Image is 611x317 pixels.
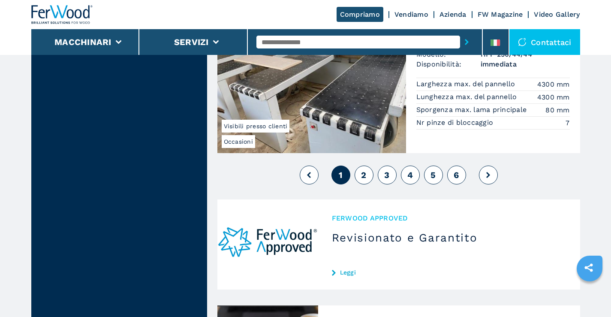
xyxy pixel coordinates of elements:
[407,170,413,180] span: 4
[217,7,580,153] a: Sezionatrice carico frontale HOLZMA HPP 250/44/44OccasioniVisibili presso clientiSezionatrice car...
[416,79,518,89] p: Larghezza max. del pannello
[332,269,566,276] a: Leggi
[534,10,580,18] a: Video Gallery
[332,231,566,245] h3: Revisionato e Garantito
[331,166,350,184] button: 1
[545,105,569,115] em: 80 mm
[337,7,383,22] a: Compriamo
[222,135,255,148] span: Occasioni
[460,32,473,52] button: submit-button
[332,213,566,223] span: Ferwood Approved
[416,118,496,127] p: Nr pinze di bloccaggio
[174,37,209,47] button: Servizi
[416,92,519,102] p: Lunghezza max. del pannello
[537,92,570,102] em: 4300 mm
[537,79,570,89] em: 4300 mm
[378,166,397,184] button: 3
[447,166,466,184] button: 6
[509,29,580,55] div: Contattaci
[416,105,529,115] p: Sporgenza max. lama principale
[394,10,428,18] a: Vendiamo
[416,59,481,69] span: Disponibilità:
[384,170,389,180] span: 3
[566,118,569,128] em: 7
[478,10,523,18] a: FW Magazine
[217,199,318,290] img: Revisionato e Garantito
[401,166,420,184] button: 4
[355,166,373,184] button: 2
[439,10,467,18] a: Azienda
[454,170,459,180] span: 6
[339,170,343,180] span: 1
[481,59,570,69] span: immediata
[430,170,436,180] span: 5
[575,278,605,311] iframe: Chat
[54,37,111,47] button: Macchinari
[217,7,406,153] img: Sezionatrice carico frontale HOLZMA HPP 250/44/44
[31,5,93,24] img: Ferwood
[518,38,527,46] img: Contattaci
[222,120,290,133] span: Visibili presso clienti
[361,170,366,180] span: 2
[424,166,443,184] button: 5
[578,257,599,278] a: sharethis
